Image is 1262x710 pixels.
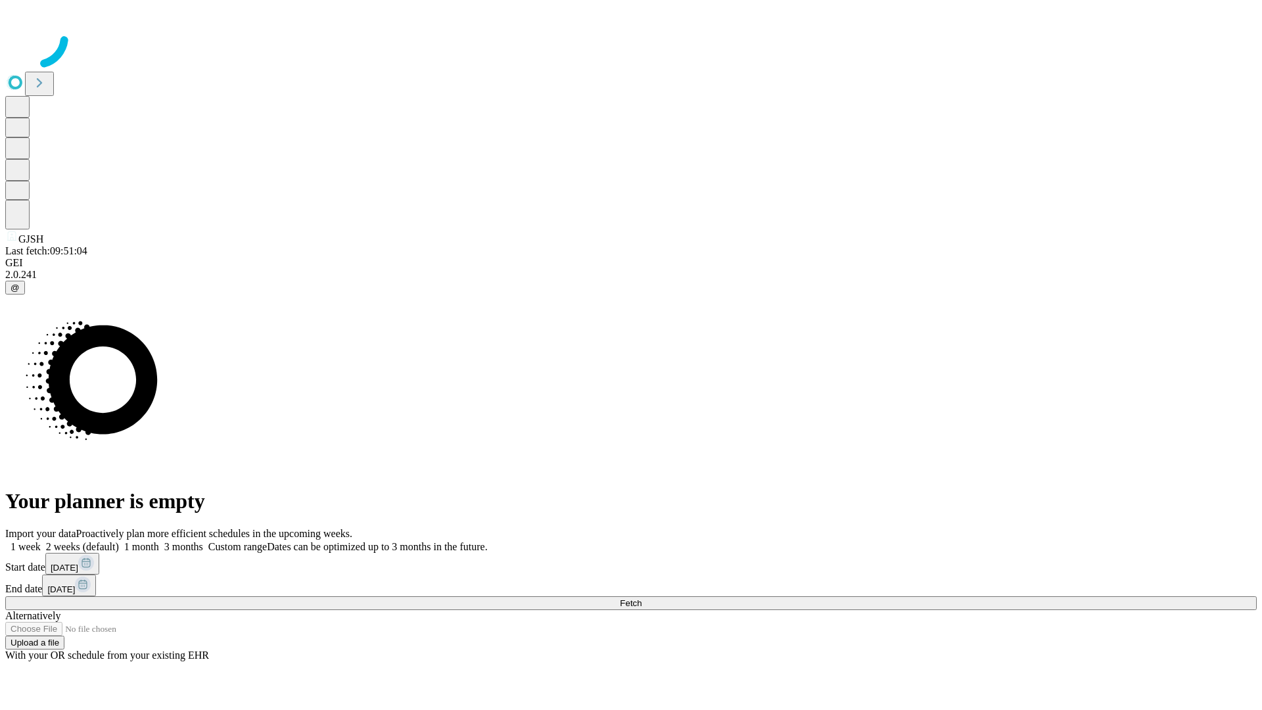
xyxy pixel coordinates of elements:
[5,269,1257,281] div: 2.0.241
[18,233,43,245] span: GJSH
[47,584,75,594] span: [DATE]
[46,541,119,552] span: 2 weeks (default)
[5,575,1257,596] div: End date
[5,245,87,256] span: Last fetch: 09:51:04
[5,528,76,539] span: Import your data
[5,553,1257,575] div: Start date
[620,598,642,608] span: Fetch
[267,541,487,552] span: Dates can be optimized up to 3 months in the future.
[124,541,159,552] span: 1 month
[5,281,25,295] button: @
[5,596,1257,610] button: Fetch
[11,283,20,293] span: @
[208,541,267,552] span: Custom range
[11,541,41,552] span: 1 week
[5,610,60,621] span: Alternatively
[5,650,209,661] span: With your OR schedule from your existing EHR
[45,553,99,575] button: [DATE]
[5,257,1257,269] div: GEI
[76,528,352,539] span: Proactively plan more efficient schedules in the upcoming weeks.
[42,575,96,596] button: [DATE]
[5,636,64,650] button: Upload a file
[51,563,78,573] span: [DATE]
[5,489,1257,513] h1: Your planner is empty
[164,541,203,552] span: 3 months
